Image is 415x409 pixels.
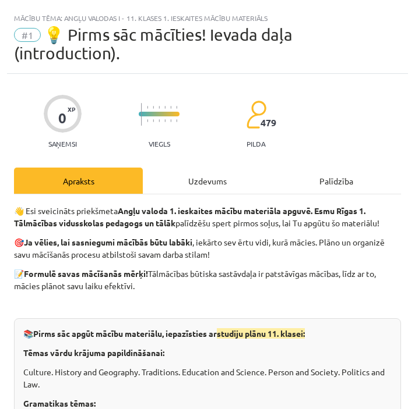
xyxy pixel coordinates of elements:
[153,119,154,122] img: icon-short-line-57e1e144782c952c97e751825c79c345078a6d821885a25fce030b3d8c18986b.svg
[176,119,177,122] img: icon-short-line-57e1e144782c952c97e751825c79c345078a6d821885a25fce030b3d8c18986b.svg
[261,118,276,128] span: 479
[147,119,148,122] img: icon-short-line-57e1e144782c952c97e751825c79c345078a6d821885a25fce030b3d8c18986b.svg
[33,328,305,339] strong: Pirms sāc apgūt mācību materiālu, iepazīsties ar
[176,106,177,109] img: icon-short-line-57e1e144782c952c97e751825c79c345078a6d821885a25fce030b3d8c18986b.svg
[164,106,166,109] img: icon-short-line-57e1e144782c952c97e751825c79c345078a6d821885a25fce030b3d8c18986b.svg
[272,168,401,194] div: Palīdzība
[14,268,401,292] p: 📝 Tālmācības būtiska sastāvdaļa ir patstāvīgas mācības, līdz ar to, mācies plānot savu laiku efek...
[143,168,272,194] div: Uzdevums
[14,168,143,194] div: Apraksts
[23,398,96,408] strong: Gramatikas tēmas:
[247,140,265,148] p: pilda
[23,328,392,340] p: 📚
[153,106,154,109] img: icon-short-line-57e1e144782c952c97e751825c79c345078a6d821885a25fce030b3d8c18986b.svg
[14,236,401,261] p: 🎯 , iekārto sev ērtu vidi, kurā mācies. Plāno un organizē savu mācīšanās procesu atbilstoši savam...
[68,106,75,112] span: XP
[14,25,293,63] span: 💡 Pirms sāc mācīties! Ievada daļa (introduction).
[23,366,392,390] p: Culture. History and Geography. Traditions. Education and Science. Person and Society. Politics a...
[217,328,305,339] span: studiju plānu 11. klasei:
[159,119,160,122] img: icon-short-line-57e1e144782c952c97e751825c79c345078a6d821885a25fce030b3d8c18986b.svg
[246,100,266,129] img: students-c634bb4e5e11cddfef0936a35e636f08e4e9abd3cc4e673bd6f9a4125e45ecb1.svg
[159,106,160,109] img: icon-short-line-57e1e144782c952c97e751825c79c345078a6d821885a25fce030b3d8c18986b.svg
[14,205,365,228] strong: Angļu valoda 1. ieskaites mācību materiāla apguvē. Esmu Rīgas 1. Tālmācības vidusskolas pedagogs ...
[164,119,166,122] img: icon-short-line-57e1e144782c952c97e751825c79c345078a6d821885a25fce030b3d8c18986b.svg
[14,14,401,22] div: Mācību tēma: Angļu valodas i - 11. klases 1. ieskaites mācību materiāls
[141,103,142,126] img: icon-long-line-d9ea69661e0d244f92f715978eff75569469978d946b2353a9bb055b3ed8787d.svg
[24,268,148,279] strong: Formulē savas mācīšanās mērķi!
[14,205,401,229] p: 👋 Esi sveicināts priekšmeta palīdzēšu spert pirmos soļus, lai Tu apgūtu šo materiālu!
[14,28,41,42] span: #1
[23,347,164,358] strong: Tēmas vārdu krājuma papildināšanai:
[170,106,171,109] img: icon-short-line-57e1e144782c952c97e751825c79c345078a6d821885a25fce030b3d8c18986b.svg
[58,110,66,126] div: 0
[147,106,148,109] img: icon-short-line-57e1e144782c952c97e751825c79c345078a6d821885a25fce030b3d8c18986b.svg
[44,140,82,148] p: Saņemsi
[149,140,170,148] p: Viegls
[24,237,192,247] strong: Ja vēlies, lai sasniegumi mācībās būtu labāki
[170,119,171,122] img: icon-short-line-57e1e144782c952c97e751825c79c345078a6d821885a25fce030b3d8c18986b.svg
